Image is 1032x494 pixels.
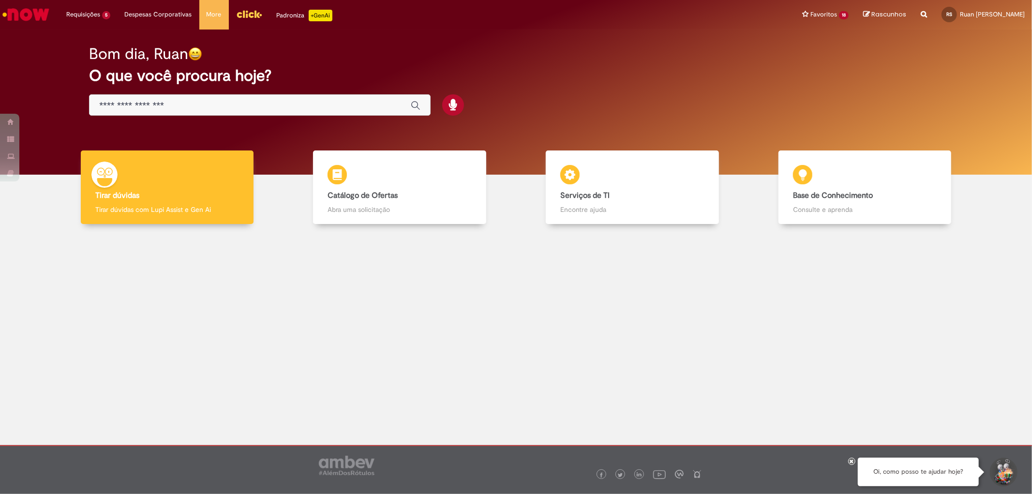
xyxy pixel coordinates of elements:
p: +GenAi [309,10,332,21]
img: logo_footer_ambev_rotulo_gray.png [319,456,374,475]
span: 5 [102,11,110,19]
p: Tirar dúvidas com Lupi Assist e Gen Ai [95,205,239,214]
div: Oi, como posso te ajudar hoje? [858,458,979,486]
h2: Bom dia, Ruan [89,45,188,62]
span: Rascunhos [871,10,906,19]
a: Base de Conhecimento Consulte e aprenda [748,150,981,225]
img: happy-face.png [188,47,202,61]
b: Tirar dúvidas [95,191,139,200]
p: Encontre ajuda [560,205,704,214]
h2: O que você procura hoje? [89,67,942,84]
div: Padroniza [277,10,332,21]
b: Catálogo de Ofertas [328,191,398,200]
b: Serviços de TI [560,191,610,200]
button: Iniciar Conversa de Suporte [988,458,1017,487]
span: Favoritos [810,10,837,19]
p: Consulte e aprenda [793,205,937,214]
span: Ruan [PERSON_NAME] [960,10,1025,18]
span: More [207,10,222,19]
img: logo_footer_linkedin.png [637,472,642,478]
img: click_logo_yellow_360x200.png [236,7,262,21]
img: logo_footer_naosei.png [693,470,702,479]
b: Base de Conhecimento [793,191,873,200]
span: RS [946,11,952,17]
span: Despesas Corporativas [125,10,192,19]
img: logo_footer_twitter.png [618,473,623,478]
a: Tirar dúvidas Tirar dúvidas com Lupi Assist e Gen Ai [51,150,284,225]
img: ServiceNow [1,5,51,24]
a: Catálogo de Ofertas Abra uma solicitação [284,150,516,225]
span: 18 [839,11,849,19]
p: Abra uma solicitação [328,205,471,214]
img: logo_footer_youtube.png [653,468,666,480]
a: Rascunhos [863,10,906,19]
a: Serviços de TI Encontre ajuda [516,150,749,225]
span: Requisições [66,10,100,19]
img: logo_footer_facebook.png [599,473,604,478]
img: logo_footer_workplace.png [675,470,684,479]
